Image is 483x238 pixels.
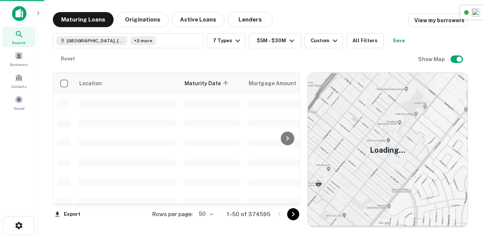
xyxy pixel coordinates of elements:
[74,73,180,94] th: Location
[387,33,411,48] button: Save your search to get updates of matches that match your search criteria.
[56,51,80,66] button: Reset
[117,12,169,27] button: Originations
[346,33,384,48] button: All Filters
[311,36,340,45] div: Custom
[244,73,327,94] th: Mortgage Amount
[14,105,25,111] span: Saved
[172,12,225,27] button: Active Loans
[134,37,152,44] span: +2 more
[152,210,193,219] p: Rows per page:
[249,33,301,48] button: $5M - $30M
[2,49,35,69] a: Borrowers
[67,37,123,44] span: [GEOGRAPHIC_DATA], [GEOGRAPHIC_DATA], [GEOGRAPHIC_DATA]
[180,73,244,94] th: Maturity Date
[12,40,26,46] span: Search
[408,14,468,27] a: View my borrowers
[185,79,231,88] span: Maturity Date
[418,55,446,63] h6: Show Map
[228,12,273,27] button: Lenders
[305,33,343,48] button: Custom
[10,61,28,68] span: Borrowers
[445,154,483,190] iframe: Chat Widget
[2,27,35,47] a: Search
[227,210,271,219] p: 1–50 of 374595
[79,79,102,88] span: Location
[249,79,306,88] span: Mortgage Amount
[370,144,405,156] h5: Loading...
[53,209,82,220] button: Export
[2,92,35,113] a: Saved
[196,209,215,220] div: 50
[2,71,35,91] a: Contacts
[53,12,114,27] button: Maturing Loans
[11,83,26,89] span: Contacts
[287,208,299,220] button: Go to next page
[207,33,246,48] button: 7 Types
[308,73,468,227] img: map-placeholder.webp
[53,33,204,48] button: [GEOGRAPHIC_DATA], [GEOGRAPHIC_DATA], [GEOGRAPHIC_DATA]+2 more
[12,6,26,21] img: capitalize-icon.png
